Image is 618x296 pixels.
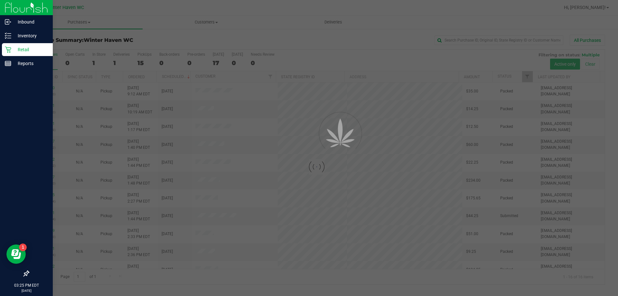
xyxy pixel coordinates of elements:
[19,243,27,251] iframe: Resource center unread badge
[11,60,50,67] p: Reports
[5,60,11,67] inline-svg: Reports
[11,18,50,26] p: Inbound
[3,288,50,293] p: [DATE]
[11,46,50,53] p: Retail
[6,244,26,264] iframe: Resource center
[5,46,11,53] inline-svg: Retail
[5,33,11,39] inline-svg: Inventory
[11,32,50,40] p: Inventory
[5,19,11,25] inline-svg: Inbound
[3,282,50,288] p: 03:25 PM EDT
